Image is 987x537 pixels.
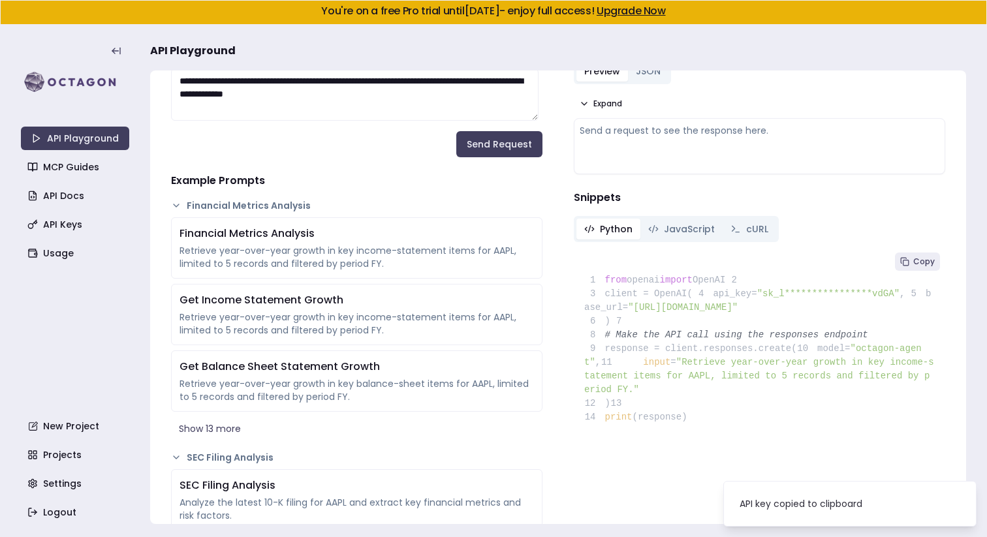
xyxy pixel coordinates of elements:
span: API Playground [150,43,236,59]
button: Copy [895,253,940,271]
span: response = client.responses.create( [584,343,797,354]
span: (response) [633,412,687,422]
span: 11 [601,356,621,369]
h5: You're on a free Pro trial until [DATE] - enjoy full access! [11,6,976,16]
span: 4 [693,287,713,301]
span: from [605,275,627,285]
span: openai [627,275,659,285]
div: Retrieve year-over-year growth in key income-statement items for AAPL, limited to 5 records and f... [180,244,534,270]
span: , [595,357,601,367]
span: Python [600,222,633,236]
span: ) [584,316,610,326]
a: Logout [22,500,131,524]
div: Analyze the latest 10-K filing for AAPL and extract key financial metrics and risk factors. [180,496,534,522]
span: 2 [725,273,746,287]
span: client = OpenAI( [584,288,693,299]
div: Retrieve year-over-year growth in key balance-sheet items for AAPL, limited to 5 records and filt... [180,377,534,403]
a: API Docs [22,184,131,207]
span: 6 [584,315,605,328]
span: 9 [584,342,605,356]
button: Send Request [456,131,542,157]
span: 3 [584,287,605,301]
a: MCP Guides [22,155,131,179]
span: 7 [610,315,631,328]
a: Projects [22,443,131,467]
span: 12 [584,397,605,410]
a: Usage [22,241,131,265]
span: OpenAI [693,275,725,285]
div: Get Balance Sheet Statement Growth [180,359,534,375]
span: # Make the API call using the responses endpoint [605,330,868,340]
button: Expand [574,95,627,113]
button: Financial Metrics Analysis [171,199,542,212]
div: SEC Filing Analysis [180,478,534,493]
div: Financial Metrics Analysis [180,226,534,241]
a: New Project [22,414,131,438]
span: api_key= [713,288,757,299]
span: 14 [584,410,605,424]
a: API Keys [22,213,131,236]
a: Settings [22,472,131,495]
h4: Snippets [574,190,945,206]
span: print [605,412,633,422]
button: SEC Filing Analysis [171,451,542,464]
span: JavaScript [664,222,715,236]
div: Retrieve year-over-year growth in key income-statement items for AAPL, limited to 5 records and f... [180,311,534,337]
span: Expand [593,99,622,109]
span: input [643,357,670,367]
button: JSON [628,61,668,82]
div: API key copied to clipboard [740,497,862,510]
img: logo-rect-yK7x_WSZ.svg [21,69,129,95]
h4: Example Prompts [171,173,542,189]
span: = [670,357,676,367]
button: Preview [576,61,628,82]
span: "Retrieve year-over-year growth in key income-statement items for AAPL, limited to 5 records and ... [584,357,934,395]
button: Show 13 more [171,417,542,440]
span: 8 [584,328,605,342]
span: 1 [584,273,605,287]
span: ) [584,398,610,408]
span: import [660,275,693,285]
span: 5 [905,287,926,301]
span: 10 [797,342,818,356]
div: Get Income Statement Growth [180,292,534,308]
a: Upgrade Now [597,3,666,18]
span: 13 [610,397,631,410]
a: API Playground [21,127,129,150]
span: cURL [746,222,768,236]
span: Copy [913,256,935,267]
span: , [900,288,905,299]
span: "[URL][DOMAIN_NAME]" [628,302,738,313]
div: Send a request to see the response here. [580,124,939,137]
span: model= [817,343,850,354]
